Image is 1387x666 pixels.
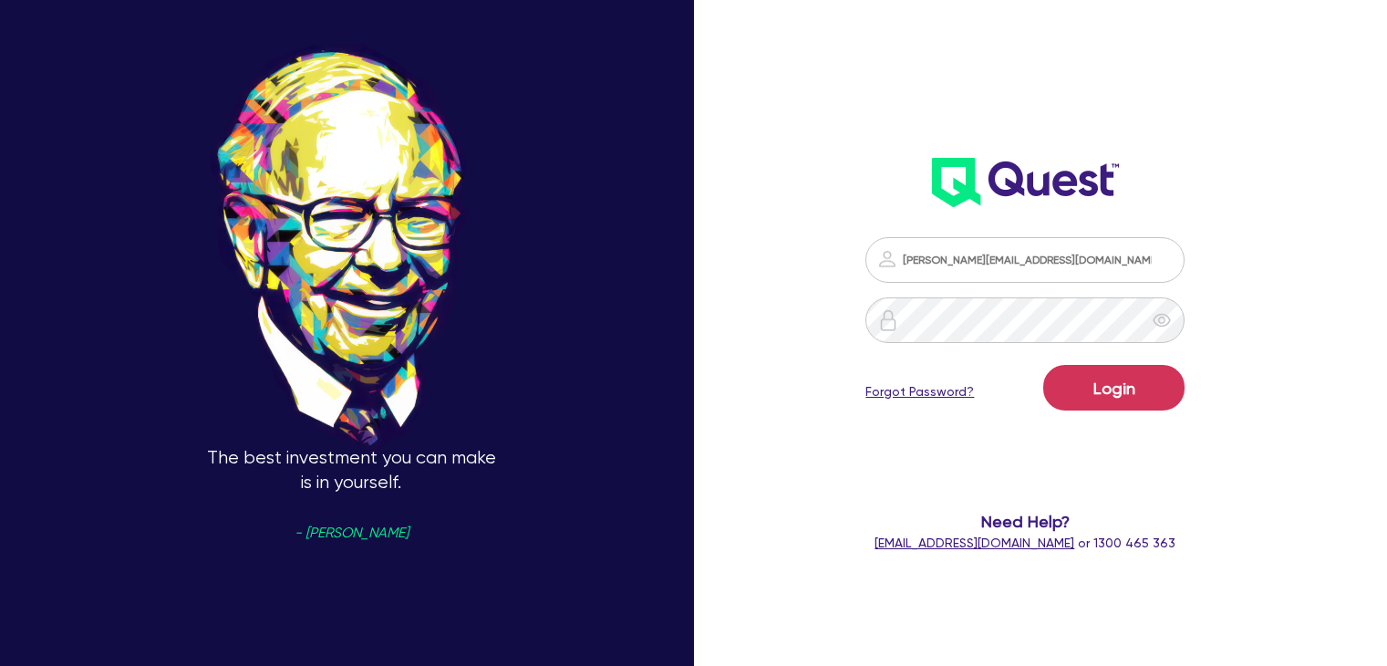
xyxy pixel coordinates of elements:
a: [EMAIL_ADDRESS][DOMAIN_NAME] [875,536,1074,550]
img: icon-password [877,309,899,331]
span: or 1300 465 363 [875,536,1175,550]
img: icon-password [876,248,898,270]
input: Email address [865,237,1185,283]
a: Forgot Password? [865,382,974,401]
span: Need Help? [845,509,1205,534]
img: wH2k97JdezQIQAAAABJRU5ErkJggg== [932,158,1119,207]
span: - [PERSON_NAME] [295,526,409,540]
span: eye [1153,311,1171,329]
button: Login [1043,365,1185,411]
